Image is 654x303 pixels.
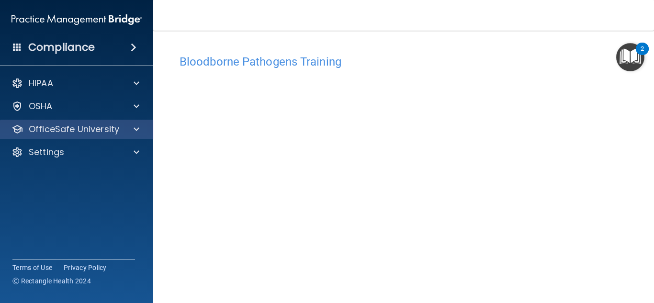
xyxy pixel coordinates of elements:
button: Open Resource Center, 2 new notifications [616,43,644,71]
a: OfficeSafe University [11,123,139,135]
a: Terms of Use [12,263,52,272]
a: Settings [11,146,139,158]
p: OfficeSafe University [29,123,119,135]
span: Ⓒ Rectangle Health 2024 [12,276,91,286]
h4: Compliance [28,41,95,54]
iframe: Drift Widget Chat Controller [488,235,643,273]
p: OSHA [29,101,53,112]
a: HIPAA [11,78,139,89]
img: PMB logo [11,10,142,29]
p: HIPAA [29,78,53,89]
a: Privacy Policy [64,263,107,272]
p: Settings [29,146,64,158]
div: 2 [641,49,644,61]
h4: Bloodborne Pathogens Training [180,56,628,68]
a: OSHA [11,101,139,112]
